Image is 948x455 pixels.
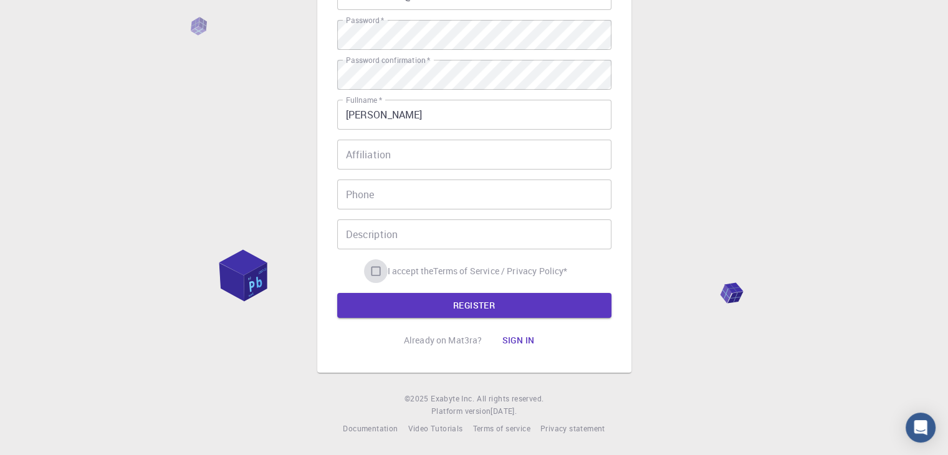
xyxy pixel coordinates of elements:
[346,95,382,105] label: Fullname
[346,15,384,26] label: Password
[388,265,434,277] span: I accept the
[431,393,474,403] span: Exabyte Inc.
[408,423,462,435] a: Video Tutorials
[540,423,605,433] span: Privacy statement
[477,393,543,405] span: All rights reserved.
[337,293,611,318] button: REGISTER
[343,423,398,433] span: Documentation
[404,334,482,347] p: Already on Mat3ra?
[405,393,431,405] span: © 2025
[472,423,530,435] a: Terms of service
[431,393,474,405] a: Exabyte Inc.
[491,406,517,416] span: [DATE] .
[540,423,605,435] a: Privacy statement
[492,328,544,353] button: Sign in
[346,55,430,65] label: Password confirmation
[431,405,491,418] span: Platform version
[433,265,567,277] a: Terms of Service / Privacy Policy*
[433,265,567,277] p: Terms of Service / Privacy Policy *
[408,423,462,433] span: Video Tutorials
[491,405,517,418] a: [DATE].
[472,423,530,433] span: Terms of service
[343,423,398,435] a: Documentation
[906,413,936,443] div: Open Intercom Messenger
